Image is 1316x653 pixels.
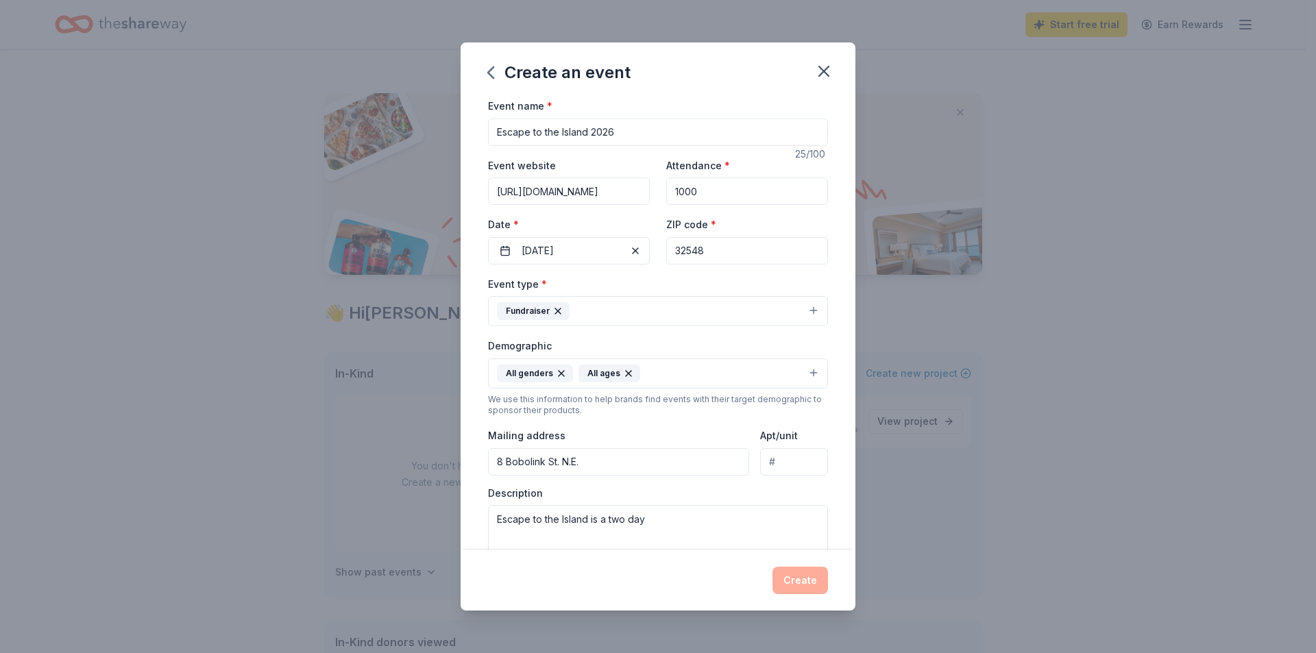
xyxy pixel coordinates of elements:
[497,365,573,382] div: All genders
[488,505,828,567] textarea: Escape to the Island is a two day
[488,159,556,173] label: Event website
[666,237,828,264] input: 12345 (U.S. only)
[488,119,828,146] input: Spring Fundraiser
[488,429,565,443] label: Mailing address
[488,218,650,232] label: Date
[666,177,828,205] input: 20
[497,302,570,320] div: Fundraiser
[488,296,828,326] button: Fundraiser
[795,146,828,162] div: 25 /100
[488,448,749,476] input: Enter a US address
[488,237,650,264] button: [DATE]
[488,339,552,353] label: Demographic
[760,429,798,443] label: Apt/unit
[488,177,650,205] input: https://www...
[488,358,828,389] button: All gendersAll ages
[488,99,552,113] label: Event name
[488,486,543,500] label: Description
[666,218,716,232] label: ZIP code
[578,365,640,382] div: All ages
[488,62,631,84] div: Create an event
[666,159,730,173] label: Attendance
[760,448,828,476] input: #
[488,394,828,416] div: We use this information to help brands find events with their target demographic to sponsor their...
[488,278,547,291] label: Event type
